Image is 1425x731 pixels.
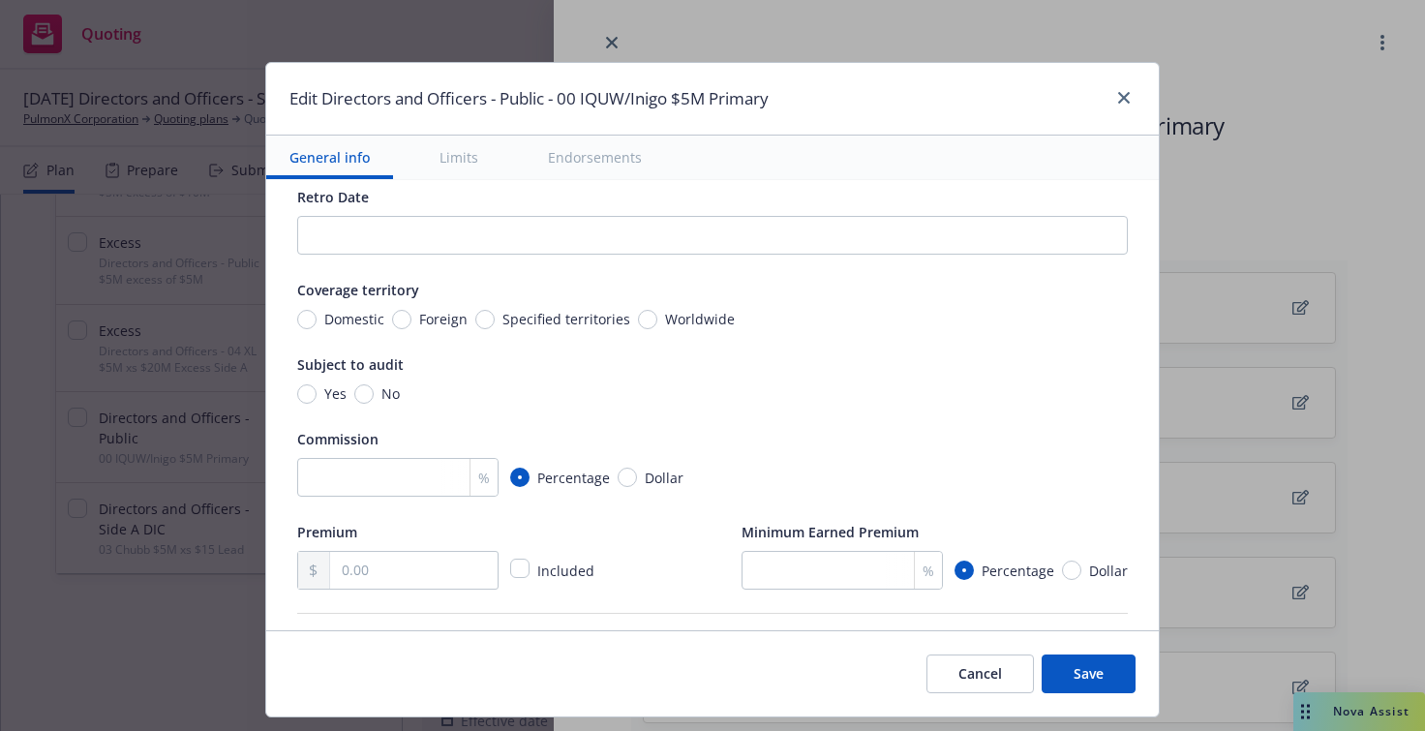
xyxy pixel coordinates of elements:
[525,136,665,179] button: Endorsements
[324,309,384,329] span: Domestic
[419,309,468,329] span: Foreign
[510,468,530,487] input: Percentage
[297,430,379,448] span: Commission
[742,523,919,541] span: Minimum Earned Premium
[475,310,495,329] input: Specified territories
[982,561,1054,581] span: Percentage
[638,310,657,329] input: Worldwide
[381,383,400,404] span: No
[330,552,498,589] input: 0.00
[665,309,735,329] span: Worldwide
[1089,561,1128,581] span: Dollar
[354,384,374,404] input: No
[502,309,630,329] span: Specified territories
[618,468,637,487] input: Dollar
[297,355,404,374] span: Subject to audit
[1042,655,1136,693] button: Save
[266,136,393,179] button: General info
[392,310,411,329] input: Foreign
[926,655,1034,693] button: Cancel
[645,468,683,488] span: Dollar
[537,562,594,580] span: Included
[324,383,347,404] span: Yes
[955,561,974,580] input: Percentage
[416,136,501,179] button: Limits
[537,468,610,488] span: Percentage
[297,384,317,404] input: Yes
[923,561,934,581] span: %
[289,86,769,111] h1: Edit Directors and Officers - Public - 00 IQUW/Inigo $5M Primary
[478,468,490,488] span: %
[1112,86,1136,109] a: close
[1062,561,1081,580] input: Dollar
[297,310,317,329] input: Domestic
[297,188,369,206] span: Retro Date
[297,281,419,299] span: Coverage territory
[297,523,357,541] span: Premium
